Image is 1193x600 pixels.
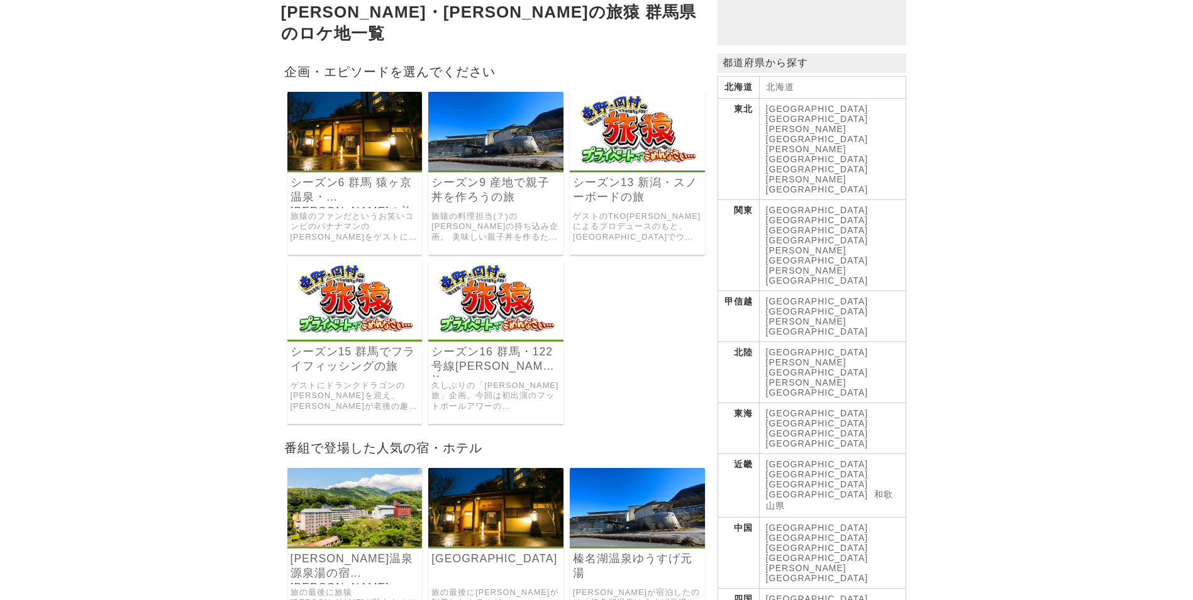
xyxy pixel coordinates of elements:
a: シーズン6 群馬 猿ヶ京温泉・[PERSON_NAME]の旅 [291,175,419,204]
a: 北海道 [766,82,794,92]
a: シーズン13 新潟・スノーボードの旅 [573,175,702,204]
a: ゲストのTKO[PERSON_NAME]によるプロデュースのもと、[GEOGRAPHIC_DATA]でウィンタースポーツを体験する企画。女優の[PERSON_NAME]も初参加ゲストとして登場の旅。 [573,211,702,243]
img: 東野・岡村の旅猿～プライベートでごめんなさい～ シーズン9 ジミープロデュース 産地で親子丼を作ろうの旅 [428,92,563,170]
a: [GEOGRAPHIC_DATA] [766,296,868,306]
h2: 番組で登場した人気の宿・ホテル [281,436,711,458]
a: [GEOGRAPHIC_DATA] [766,347,868,357]
a: [GEOGRAPHIC_DATA] [766,275,868,286]
img: 東野・岡村の旅猿～プライベートでごめんなさい～ シーズン16 群馬・122号線下みちの旅 [428,261,563,340]
a: [GEOGRAPHIC_DATA] [766,225,868,235]
a: 久しぶりの「[PERSON_NAME]旅」企画。今回は初出演のフットボールアワーの[PERSON_NAME]と群馬のオートキャンプ場を目指して旅する。 [431,381,560,412]
a: [PERSON_NAME][GEOGRAPHIC_DATA] [766,316,868,336]
th: 甲信越 [718,291,759,342]
a: シーズン16 群馬・122号線[PERSON_NAME]旅 [431,345,560,374]
a: 東野・岡村の旅猿～プライベートでごめんなさい～ シーズン6 群馬 猿ヶ京温泉・下道の旅 [287,162,423,172]
a: [GEOGRAPHIC_DATA] [766,215,868,225]
a: [GEOGRAPHIC_DATA] [766,489,868,499]
p: 都道府県から探す [718,53,906,73]
th: 東北 [718,99,759,200]
a: [PERSON_NAME][GEOGRAPHIC_DATA] [766,144,868,164]
a: 東野・岡村の旅猿～プライベートでごめんなさい～ シーズン9 ジミープロデュース 産地で親子丼を作ろうの旅 [428,162,563,172]
a: 旅猿の料理担当(？)の[PERSON_NAME]の持ち込み企画。 美味しい親子丼を作るため、必要な食材をそれぞれの産地で直接購入し、最後にジミーズクッキングで最高の親子丼を作る旅。 [431,211,560,243]
a: [GEOGRAPHIC_DATA] [766,523,868,533]
a: [GEOGRAPHIC_DATA] [766,164,868,174]
a: [PERSON_NAME][GEOGRAPHIC_DATA] [766,174,868,194]
a: [GEOGRAPHIC_DATA] [766,459,868,469]
h2: 企画・エピソードを選んでください [281,60,711,82]
a: 旅猿のファンだというお笑いコンビのバナナマンの[PERSON_NAME]をゲストに迎え、[GEOGRAPHIC_DATA]の[GEOGRAPHIC_DATA]に[PERSON_NAME]で向かっ... [291,211,419,243]
th: 中国 [718,518,759,589]
img: 東野・岡村の旅猿～プライベートでごめんなさい～ シーズン6 群馬 猿ヶ京温泉・下道の旅 [287,92,423,170]
th: 北海道 [718,77,759,99]
a: [GEOGRAPHIC_DATA] [766,428,868,438]
th: 北陸 [718,342,759,403]
a: [PERSON_NAME]温泉 源泉湯の宿 [PERSON_NAME] [291,552,419,581]
a: [GEOGRAPHIC_DATA] [766,553,868,563]
a: ゲストにドランクドラゴンの[PERSON_NAME]を迎え、[PERSON_NAME]が老後の趣味にしようと考えているというフライフィッシングをする旅。 [291,381,419,412]
a: 東野・岡村の旅猿～プライベートでごめんなさい～ シーズン15 群馬でフライフィッシングの旅 [287,331,423,342]
img: 東野・岡村の旅猿～プライベートでごめんなさい～ シーズン13 木下プロデュース 新潟・スノーボードの旅 [570,92,705,170]
a: [GEOGRAPHIC_DATA] [766,114,868,124]
a: [GEOGRAPHIC_DATA] [766,235,868,245]
a: [PERSON_NAME][GEOGRAPHIC_DATA] [766,245,868,265]
a: [GEOGRAPHIC_DATA] [766,418,868,428]
img: 水上温泉 源泉湯の宿 松乃井 [287,468,423,547]
a: [GEOGRAPHIC_DATA] [766,306,868,316]
a: [GEOGRAPHIC_DATA] [766,479,868,489]
a: 東野・岡村の旅猿～プライベートでごめんなさい～ シーズン16 群馬・122号線下みちの旅 [428,331,563,342]
a: 榛名湖温泉ゆうすげ元湯 [573,552,702,581]
a: 榛名湖温泉ゆうすげ元湯 [570,538,705,548]
a: [GEOGRAPHIC_DATA] [766,438,868,448]
th: 近畿 [718,454,759,518]
a: 東野・岡村の旅猿～プライベートでごめんなさい～ シーズン13 木下プロデュース 新潟・スノーボードの旅 [570,162,705,172]
a: [GEOGRAPHIC_DATA] [766,408,868,418]
th: 東海 [718,403,759,454]
th: 関東 [718,200,759,291]
a: [PERSON_NAME] [766,265,846,275]
a: [GEOGRAPHIC_DATA] [431,552,560,566]
a: [GEOGRAPHIC_DATA] [766,543,868,553]
a: [PERSON_NAME][GEOGRAPHIC_DATA] [766,124,868,144]
img: 榛名湖温泉ゆうすげ元湯 [570,468,705,547]
a: [GEOGRAPHIC_DATA] [766,469,868,479]
a: 水上温泉 源泉湯の宿 松乃井 [287,538,423,548]
a: 猿ヶ京ホテル [428,538,563,548]
img: 東野・岡村の旅猿～プライベートでごめんなさい～ シーズン15 群馬でフライフィッシングの旅 [287,261,423,340]
a: [GEOGRAPHIC_DATA] [766,533,868,543]
a: [GEOGRAPHIC_DATA] [766,104,868,114]
a: [GEOGRAPHIC_DATA] [766,205,868,215]
a: シーズン15 群馬でフライフィッシングの旅 [291,345,419,374]
a: [PERSON_NAME][GEOGRAPHIC_DATA] [766,357,868,377]
a: シーズン9 産地で親子丼を作ろうの旅 [431,175,560,204]
a: [PERSON_NAME][GEOGRAPHIC_DATA] [766,563,868,583]
a: [PERSON_NAME][GEOGRAPHIC_DATA] [766,377,868,397]
img: 猿ヶ京ホテル [428,468,563,547]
